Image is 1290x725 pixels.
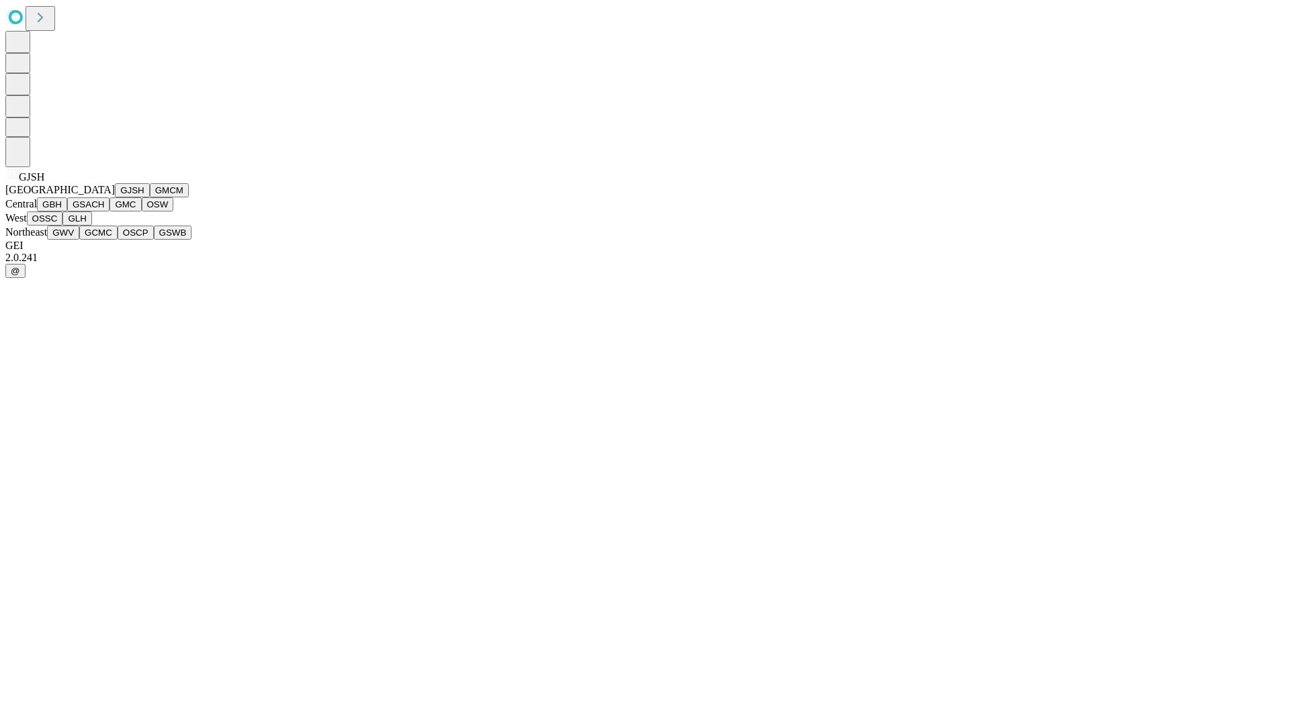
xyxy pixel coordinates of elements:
button: OSCP [118,226,154,240]
span: @ [11,266,20,276]
button: @ [5,264,26,278]
button: GLH [62,211,91,226]
button: GBH [37,197,67,211]
span: [GEOGRAPHIC_DATA] [5,184,115,195]
span: Northeast [5,226,47,238]
span: West [5,212,27,224]
button: GSACH [67,197,110,211]
span: GJSH [19,171,44,183]
button: OSSC [27,211,63,226]
button: GWV [47,226,79,240]
div: 2.0.241 [5,252,1285,264]
button: GJSH [115,183,150,197]
button: OSW [142,197,174,211]
button: GSWB [154,226,192,240]
div: GEI [5,240,1285,252]
button: GMC [110,197,141,211]
button: GMCM [150,183,189,197]
span: Central [5,198,37,209]
button: GCMC [79,226,118,240]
